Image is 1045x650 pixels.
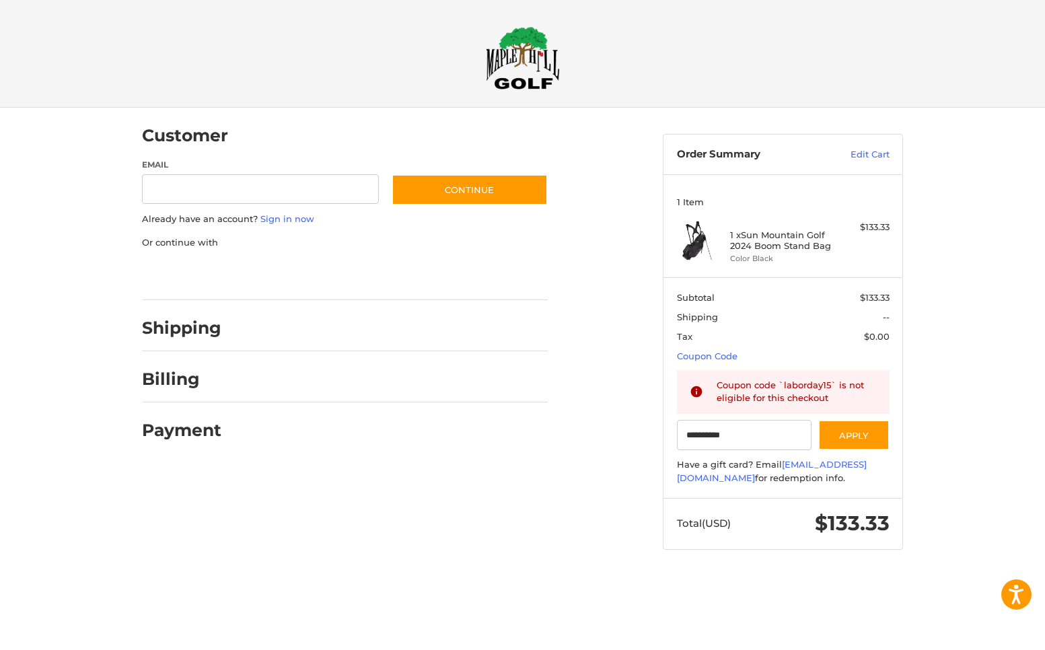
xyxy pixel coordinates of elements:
[934,614,1045,650] iframe: Google Customer Reviews
[677,331,692,342] span: Tax
[677,292,715,303] span: Subtotal
[864,331,890,342] span: $0.00
[860,292,890,303] span: $133.33
[142,318,221,338] h2: Shipping
[142,125,228,146] h2: Customer
[366,262,467,287] iframe: PayPal-venmo
[677,459,867,483] a: [EMAIL_ADDRESS][DOMAIN_NAME]
[260,213,314,224] a: Sign in now
[677,351,737,361] a: Coupon Code
[142,420,221,441] h2: Payment
[138,262,239,287] iframe: PayPal-paypal
[486,26,560,89] img: Maple Hill Golf
[730,253,833,264] li: Color Black
[142,159,379,171] label: Email
[142,213,548,226] p: Already have an account?
[730,229,833,252] h4: 1 x Sun Mountain Golf 2024 Boom Stand Bag
[677,148,822,161] h3: Order Summary
[252,262,353,287] iframe: PayPal-paylater
[822,148,890,161] a: Edit Cart
[883,312,890,322] span: --
[677,517,731,530] span: Total (USD)
[677,458,890,484] div: Have a gift card? Email for redemption info.
[717,379,877,405] div: Coupon code `laborday15` is not eligible for this checkout
[677,196,890,207] h3: 1 Item
[818,420,890,450] button: Apply
[677,312,718,322] span: Shipping
[142,369,221,390] h2: Billing
[392,174,548,205] button: Continue
[836,221,890,234] div: $133.33
[142,236,548,250] p: Or continue with
[677,420,812,450] input: Gift Certificate or Coupon Code
[815,511,890,536] span: $133.33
